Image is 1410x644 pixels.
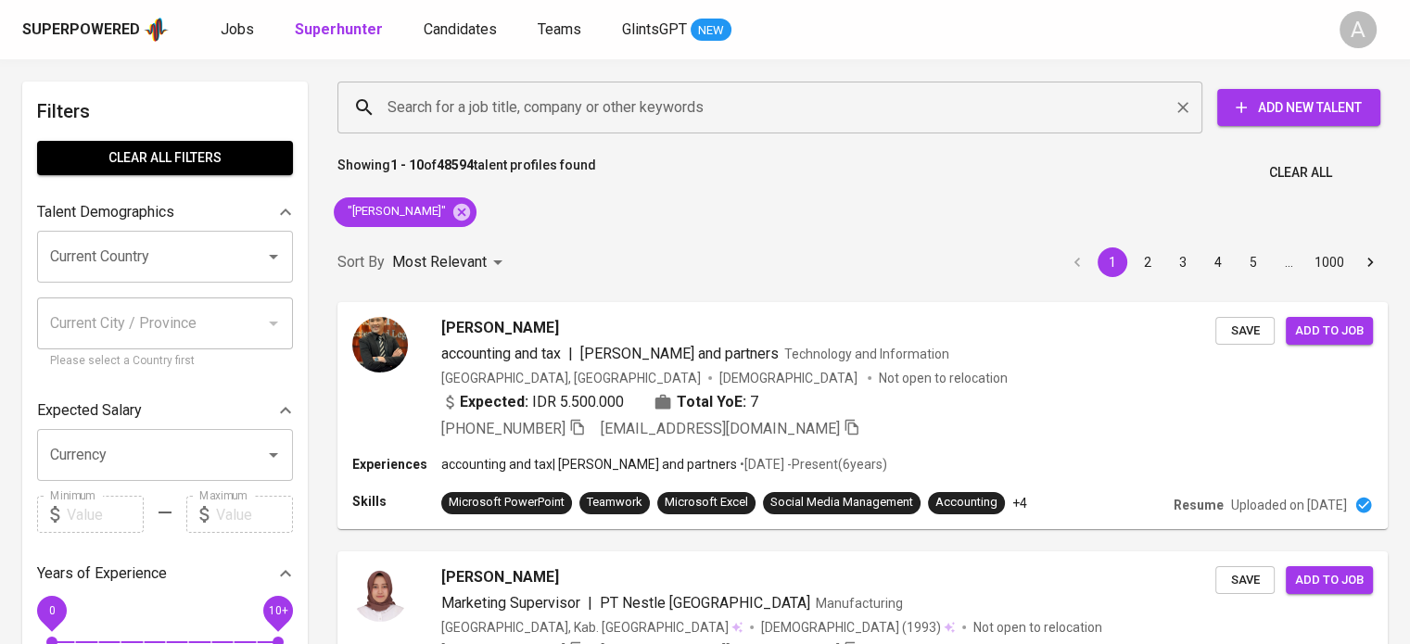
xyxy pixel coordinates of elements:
button: Add to job [1286,317,1373,346]
span: Technology and Information [784,347,949,361]
div: Talent Demographics [37,194,293,231]
span: Manufacturing [816,596,903,611]
span: Clear All [1269,161,1332,184]
span: [PERSON_NAME] [441,317,559,339]
span: [DEMOGRAPHIC_DATA] [719,369,860,387]
span: NEW [691,21,731,40]
a: [PERSON_NAME]accounting and tax|[PERSON_NAME] and partnersTechnology and Information[GEOGRAPHIC_D... [337,302,1388,529]
div: Most Relevant [392,246,509,280]
button: page 1 [1098,247,1127,277]
span: GlintsGPT [622,20,687,38]
p: accounting and tax | [PERSON_NAME] and partners [441,455,737,474]
div: IDR 5.500.000 [441,391,624,413]
button: Add to job [1286,566,1373,595]
span: Add to job [1295,321,1364,342]
span: 0 [48,604,55,617]
p: Not open to relocation [973,618,1102,637]
span: [PERSON_NAME] [441,566,559,588]
b: 1 - 10 [390,158,424,172]
span: PT Nestle [GEOGRAPHIC_DATA] [600,594,810,612]
div: Superpowered [22,19,140,41]
span: Save [1225,321,1265,342]
div: Microsoft Excel [665,494,748,511]
p: Skills [352,492,441,511]
p: Expected Salary [37,399,142,422]
span: "[PERSON_NAME]" [334,203,457,221]
span: 10+ [268,604,287,617]
div: [GEOGRAPHIC_DATA], [GEOGRAPHIC_DATA] [441,369,701,387]
div: (1993) [761,618,955,637]
p: Sort By [337,251,385,273]
b: Superhunter [295,20,383,38]
button: Open [260,442,286,468]
span: 7 [750,391,758,413]
div: Social Media Management [770,494,913,511]
a: Candidates [424,19,501,42]
a: Superpoweredapp logo [22,16,169,44]
h6: Filters [37,96,293,126]
a: Teams [538,19,585,42]
span: [EMAIL_ADDRESS][DOMAIN_NAME] [601,420,840,437]
button: Save [1215,317,1275,346]
span: | [568,343,573,365]
b: 48594 [437,158,474,172]
div: "[PERSON_NAME]" [334,197,476,227]
input: Value [67,496,144,533]
button: Go to page 4 [1203,247,1233,277]
span: Candidates [424,20,497,38]
p: Resume [1174,496,1224,514]
img: app logo [144,16,169,44]
a: GlintsGPT NEW [622,19,731,42]
span: Jobs [221,20,254,38]
button: Clear All filters [37,141,293,175]
span: Teams [538,20,581,38]
p: Showing of talent profiles found [337,156,596,190]
span: Marketing Supervisor [441,594,580,612]
a: Jobs [221,19,258,42]
p: Not open to relocation [879,369,1008,387]
button: Save [1215,566,1275,595]
nav: pagination navigation [1060,247,1388,277]
img: 2f33e58dc903ef8e57a5761ccffe7728.jpg [352,566,408,622]
span: | [588,592,592,614]
b: Expected: [460,391,528,413]
button: Go to next page [1355,247,1385,277]
img: 64011cfde22e9a3b24e02bb59a0ed2ed.jpg [352,317,408,373]
p: Uploaded on [DATE] [1231,496,1347,514]
span: [PERSON_NAME] and partners [580,345,779,362]
p: Please select a Country first [50,352,280,371]
span: Add to job [1295,570,1364,591]
p: +4 [1012,494,1027,512]
p: Experiences [352,455,441,474]
button: Clear All [1262,156,1340,190]
div: A [1340,11,1377,48]
div: Expected Salary [37,392,293,429]
div: [GEOGRAPHIC_DATA], Kab. [GEOGRAPHIC_DATA] [441,618,743,637]
div: Accounting [935,494,997,511]
span: Save [1225,570,1265,591]
span: Add New Talent [1232,96,1366,120]
span: [PHONE_NUMBER] [441,420,565,437]
p: Years of Experience [37,562,167,585]
button: Go to page 5 [1239,247,1268,277]
button: Open [260,244,286,270]
p: Most Relevant [392,251,487,273]
a: Superhunter [295,19,387,42]
button: Clear [1170,95,1196,120]
button: Go to page 2 [1133,247,1162,277]
p: Talent Demographics [37,201,174,223]
div: … [1274,253,1303,271]
p: • [DATE] - Present ( 6 years ) [737,455,887,474]
span: [DEMOGRAPHIC_DATA] [761,618,902,637]
div: Microsoft PowerPoint [449,494,565,511]
div: Years of Experience [37,555,293,592]
button: Go to page 3 [1168,247,1198,277]
input: Value [216,496,293,533]
span: Clear All filters [52,146,278,170]
div: Teamwork [587,494,642,511]
button: Add New Talent [1217,89,1380,126]
span: accounting and tax [441,345,561,362]
button: Go to page 1000 [1309,247,1350,277]
b: Total YoE: [677,391,746,413]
